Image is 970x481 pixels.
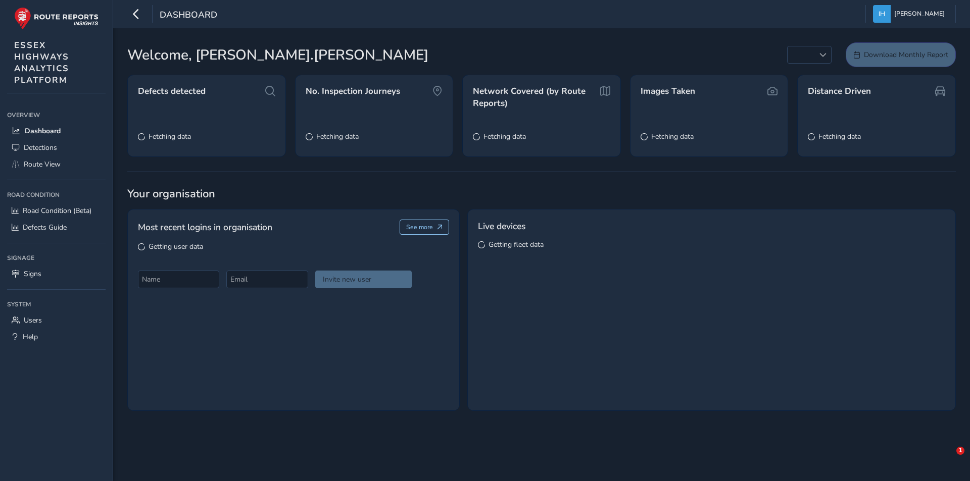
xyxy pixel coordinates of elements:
[406,223,433,231] span: See more
[138,221,272,234] span: Most recent logins in organisation
[936,447,960,471] iframe: Intercom live chat
[894,5,945,23] span: [PERSON_NAME]
[24,315,42,325] span: Users
[483,132,526,141] span: Fetching data
[127,44,428,66] span: Welcome, [PERSON_NAME].[PERSON_NAME]
[149,132,191,141] span: Fetching data
[7,202,106,219] a: Road Condition (Beta)
[478,220,525,233] span: Live devices
[651,132,694,141] span: Fetching data
[24,159,61,169] span: Route View
[24,143,57,152] span: Detections
[7,123,106,139] a: Dashboard
[23,332,38,342] span: Help
[127,186,956,201] span: Your organisation
[7,187,106,202] div: Road Condition
[14,39,69,86] span: ESSEX HIGHWAYS ANALYTICS PLATFORM
[7,156,106,173] a: Route View
[226,271,308,288] input: Email
[473,85,596,109] span: Network Covered (by Route Reports)
[7,265,106,282] a: Signs
[808,85,871,97] span: Distance Driven
[7,297,106,312] div: System
[489,240,544,249] span: Getting fleet data
[641,85,695,97] span: Images Taken
[7,329,106,345] a: Help
[873,5,891,23] img: diamond-layout
[24,269,41,279] span: Signs
[25,126,61,136] span: Dashboard
[956,447,964,455] span: 1
[14,7,99,30] img: rr logo
[306,85,400,97] span: No. Inspection Journeys
[138,271,219,288] input: Name
[818,132,861,141] span: Fetching data
[7,219,106,236] a: Defects Guide
[7,108,106,123] div: Overview
[23,223,67,232] span: Defects Guide
[160,9,217,23] span: Dashboard
[138,85,206,97] span: Defects detected
[400,220,450,235] button: See more
[7,312,106,329] a: Users
[316,132,359,141] span: Fetching data
[23,206,91,216] span: Road Condition (Beta)
[7,139,106,156] a: Detections
[149,242,203,251] span: Getting user data
[7,250,106,265] div: Signage
[873,5,948,23] button: [PERSON_NAME]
